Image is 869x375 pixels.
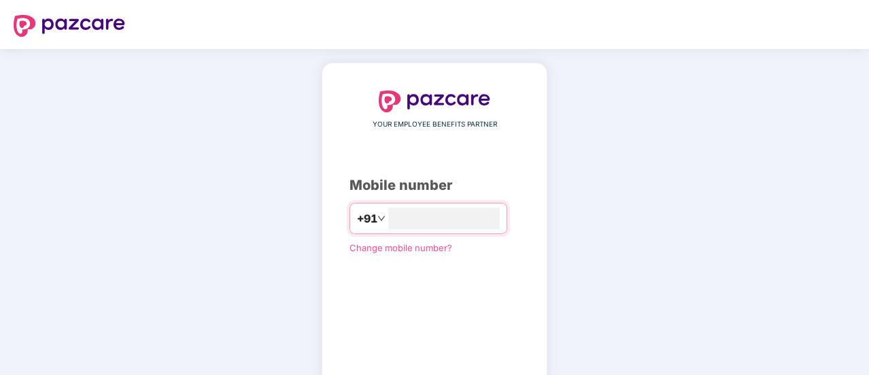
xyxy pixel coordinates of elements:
[373,119,497,130] span: YOUR EMPLOYEE BENEFITS PARTNER
[379,91,490,112] img: logo
[14,15,125,37] img: logo
[377,214,386,223] span: down
[350,242,452,253] a: Change mobile number?
[350,175,519,196] div: Mobile number
[357,210,377,227] span: +91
